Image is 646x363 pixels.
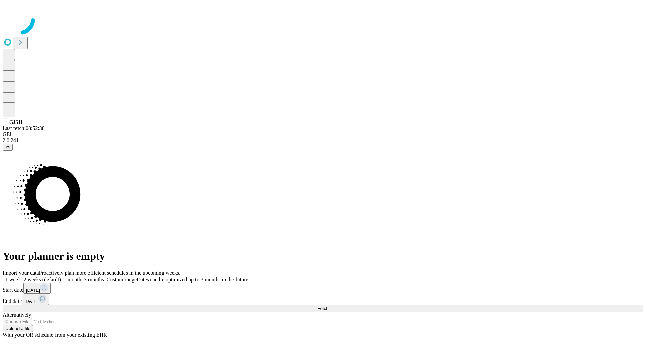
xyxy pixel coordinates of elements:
[3,283,643,294] div: Start date
[84,277,104,282] span: 3 months
[3,312,31,318] span: Alternatively
[3,131,643,137] div: GEI
[3,270,39,276] span: Import your data
[3,325,33,332] button: Upload a file
[3,305,643,312] button: Fetch
[5,277,21,282] span: 1 week
[9,119,22,125] span: GJSH
[24,299,38,304] span: [DATE]
[3,294,643,305] div: End date
[137,277,249,282] span: Dates can be optimized up to 3 months in the future.
[3,332,107,338] span: With your OR schedule from your existing EHR
[107,277,137,282] span: Custom range
[3,125,45,131] span: Last fetch: 08:52:38
[3,144,13,151] button: @
[317,306,328,311] span: Fetch
[3,137,643,144] div: 2.0.241
[26,288,40,293] span: [DATE]
[3,250,643,263] h1: Your planner is empty
[22,294,49,305] button: [DATE]
[5,145,10,150] span: @
[24,277,61,282] span: 2 weeks (default)
[23,283,51,294] button: [DATE]
[64,277,81,282] span: 1 month
[39,270,180,276] span: Proactively plan more efficient schedules in the upcoming weeks.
